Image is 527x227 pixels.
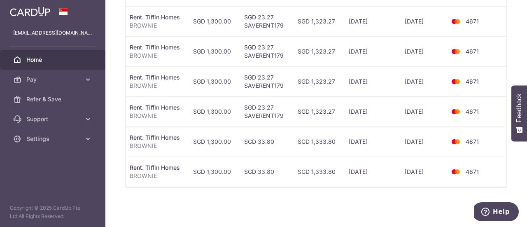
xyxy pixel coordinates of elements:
td: SGD 1,300.00 [187,96,238,126]
td: SGD 23.27 SAVERENT179 [238,6,291,36]
img: Bank Card [448,137,464,147]
img: Bank Card [448,16,464,26]
td: [DATE] [342,157,398,187]
td: [DATE] [398,6,445,36]
p: BROWNIE [130,82,180,90]
td: [DATE] [398,126,445,157]
div: Rent. Tiffin Homes [130,103,180,112]
td: SGD 1,300.00 [187,36,238,66]
td: SGD 1,300.00 [187,66,238,96]
div: Rent. Tiffin Homes [130,43,180,51]
td: SGD 1,323.27 [291,6,342,36]
span: 4671 [466,108,479,115]
td: [DATE] [342,66,398,96]
div: Rent. Tiffin Homes [130,73,180,82]
p: BROWNIE [130,51,180,60]
td: [DATE] [342,36,398,66]
img: Bank Card [448,167,464,177]
button: Feedback - Show survey [511,85,527,141]
img: CardUp [10,7,50,16]
td: SGD 1,323.27 [291,36,342,66]
div: Rent. Tiffin Homes [130,164,180,172]
td: SGD 33.80 [238,157,291,187]
span: Pay [26,75,81,84]
div: Rent. Tiffin Homes [130,133,180,142]
td: [DATE] [398,157,445,187]
td: SGD 1,333.80 [291,157,342,187]
img: Bank Card [448,47,464,56]
p: BROWNIE [130,172,180,180]
p: BROWNIE [130,21,180,30]
td: SGD 23.27 SAVERENT179 [238,36,291,66]
td: SGD 1,300.00 [187,157,238,187]
td: [DATE] [342,6,398,36]
span: Settings [26,135,81,143]
img: Bank Card [448,107,464,117]
td: SGD 1,323.27 [291,66,342,96]
td: [DATE] [342,96,398,126]
td: SGD 1,300.00 [187,126,238,157]
td: [DATE] [398,96,445,126]
span: 4671 [466,138,479,145]
td: [DATE] [342,126,398,157]
td: SGD 1,300.00 [187,6,238,36]
span: 4671 [466,78,479,85]
td: [DATE] [398,36,445,66]
span: 4671 [466,168,479,175]
td: SGD 23.27 SAVERENT179 [238,66,291,96]
iframe: Opens a widget where you can find more information [474,202,519,223]
span: Feedback [515,94,523,122]
span: 4671 [466,48,479,55]
td: [DATE] [398,66,445,96]
span: 4671 [466,18,479,25]
td: SGD 1,333.80 [291,126,342,157]
p: BROWNIE [130,142,180,150]
span: Refer & Save [26,95,81,103]
td: SGD 23.27 SAVERENT179 [238,96,291,126]
span: Support [26,115,81,123]
p: [EMAIL_ADDRESS][DOMAIN_NAME] [13,29,92,37]
div: Rent. Tiffin Homes [130,13,180,21]
td: SGD 1,323.27 [291,96,342,126]
p: BROWNIE [130,112,180,120]
span: Home [26,56,81,64]
img: Bank Card [448,77,464,87]
td: SGD 33.80 [238,126,291,157]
